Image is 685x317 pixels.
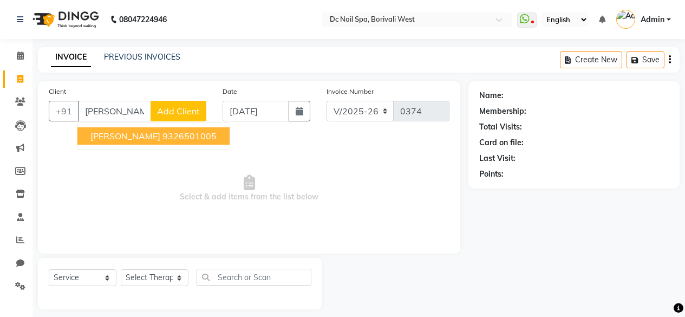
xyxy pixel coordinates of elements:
[28,4,102,35] img: logo
[119,4,167,35] b: 08047224946
[51,48,91,67] a: INVOICE
[479,106,526,117] div: Membership:
[90,131,160,141] span: [PERSON_NAME]
[479,121,522,133] div: Total Visits:
[157,106,200,117] span: Add Client
[104,52,180,62] a: PREVIOUS INVOICES
[479,137,524,148] div: Card on file:
[616,10,635,29] img: Admin
[197,269,311,286] input: Search or Scan
[49,134,449,243] span: Select & add items from the list below
[479,169,504,180] div: Points:
[49,101,79,121] button: +91
[49,87,66,96] label: Client
[627,51,664,68] button: Save
[78,101,151,121] input: Search by Name/Mobile/Email/Code
[560,51,622,68] button: Create New
[223,87,237,96] label: Date
[151,101,206,121] button: Add Client
[479,90,504,101] div: Name:
[479,153,516,164] div: Last Visit:
[641,14,664,25] span: Admin
[162,131,217,141] ngb-highlight: 9326501005
[327,87,374,96] label: Invoice Number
